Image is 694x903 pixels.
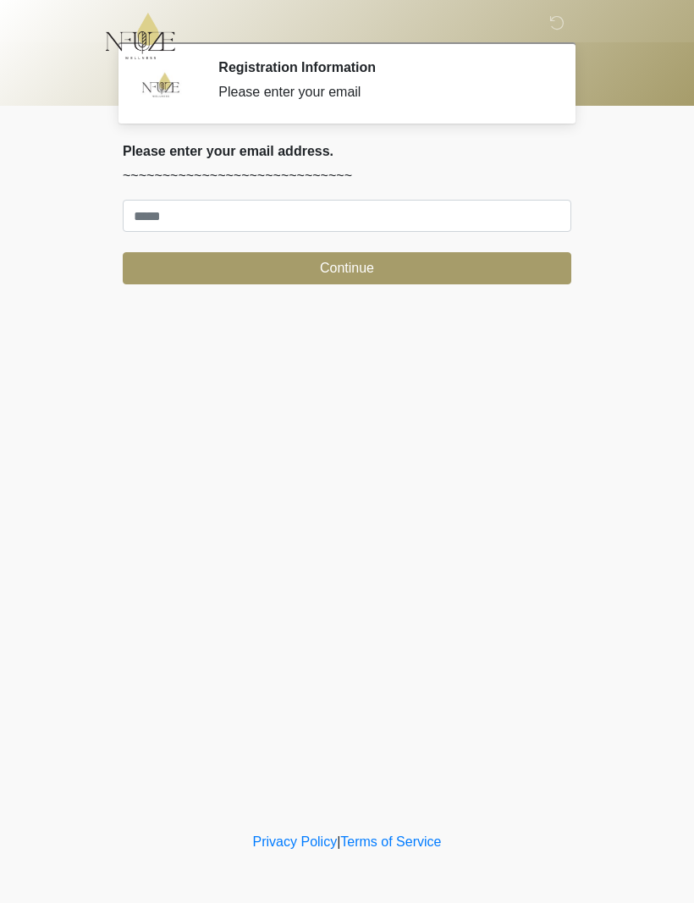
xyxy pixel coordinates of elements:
[135,59,186,110] img: Agent Avatar
[337,834,340,849] a: |
[106,13,175,59] img: NFuze Wellness Logo
[123,166,571,186] p: ~~~~~~~~~~~~~~~~~~~~~~~~~~~~~
[123,143,571,159] h2: Please enter your email address.
[253,834,338,849] a: Privacy Policy
[123,252,571,284] button: Continue
[218,82,546,102] div: Please enter your email
[340,834,441,849] a: Terms of Service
